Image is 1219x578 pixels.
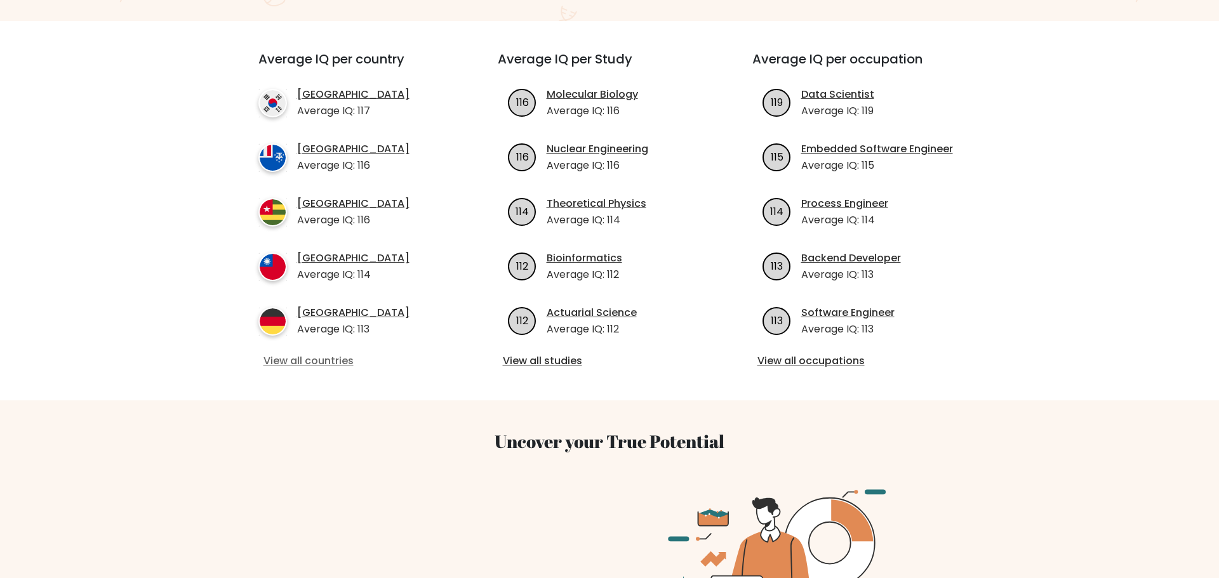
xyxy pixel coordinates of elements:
text: 119 [771,95,783,109]
a: [GEOGRAPHIC_DATA] [297,87,410,102]
img: country [258,253,287,281]
h3: Average IQ per Study [498,51,722,82]
p: Average IQ: 117 [297,103,410,119]
a: Molecular Biology [547,87,638,102]
p: Average IQ: 116 [297,158,410,173]
h3: Average IQ per country [258,51,452,82]
text: 112 [516,258,528,273]
p: Average IQ: 119 [801,103,874,119]
p: Average IQ: 113 [297,322,410,337]
p: Average IQ: 112 [547,267,622,282]
h3: Uncover your True Potential [198,431,1021,452]
a: [GEOGRAPHIC_DATA] [297,196,410,211]
img: country [258,307,287,336]
text: 112 [516,313,528,327]
a: [GEOGRAPHIC_DATA] [297,141,410,157]
p: Average IQ: 115 [801,158,953,173]
a: Data Scientist [801,87,874,102]
text: 113 [771,313,783,327]
a: [GEOGRAPHIC_DATA] [297,251,410,266]
p: Average IQ: 113 [801,322,895,337]
img: country [258,198,287,227]
a: View all occupations [757,353,971,369]
a: Software Engineer [801,305,895,320]
a: View all studies [503,353,717,369]
p: Average IQ: 114 [801,213,888,228]
a: Backend Developer [801,251,901,266]
text: 114 [770,204,783,218]
a: [GEOGRAPHIC_DATA] [297,305,410,320]
a: Theoretical Physics [547,196,646,211]
a: Bioinformatics [547,251,622,266]
text: 114 [516,204,529,218]
text: 115 [770,149,783,164]
p: Average IQ: 113 [801,267,901,282]
a: Process Engineer [801,196,888,211]
h3: Average IQ per occupation [752,51,976,82]
img: country [258,143,287,172]
text: 113 [771,258,783,273]
a: Nuclear Engineering [547,141,648,157]
p: Average IQ: 116 [297,213,410,228]
img: country [258,89,287,117]
a: Embedded Software Engineer [801,141,953,157]
p: Average IQ: 114 [297,267,410,282]
a: Actuarial Science [547,305,637,320]
p: Average IQ: 116 [547,158,648,173]
text: 116 [516,149,528,164]
a: View all countries [263,353,447,369]
text: 116 [516,95,528,109]
p: Average IQ: 112 [547,322,637,337]
p: Average IQ: 114 [547,213,646,228]
p: Average IQ: 116 [547,103,638,119]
